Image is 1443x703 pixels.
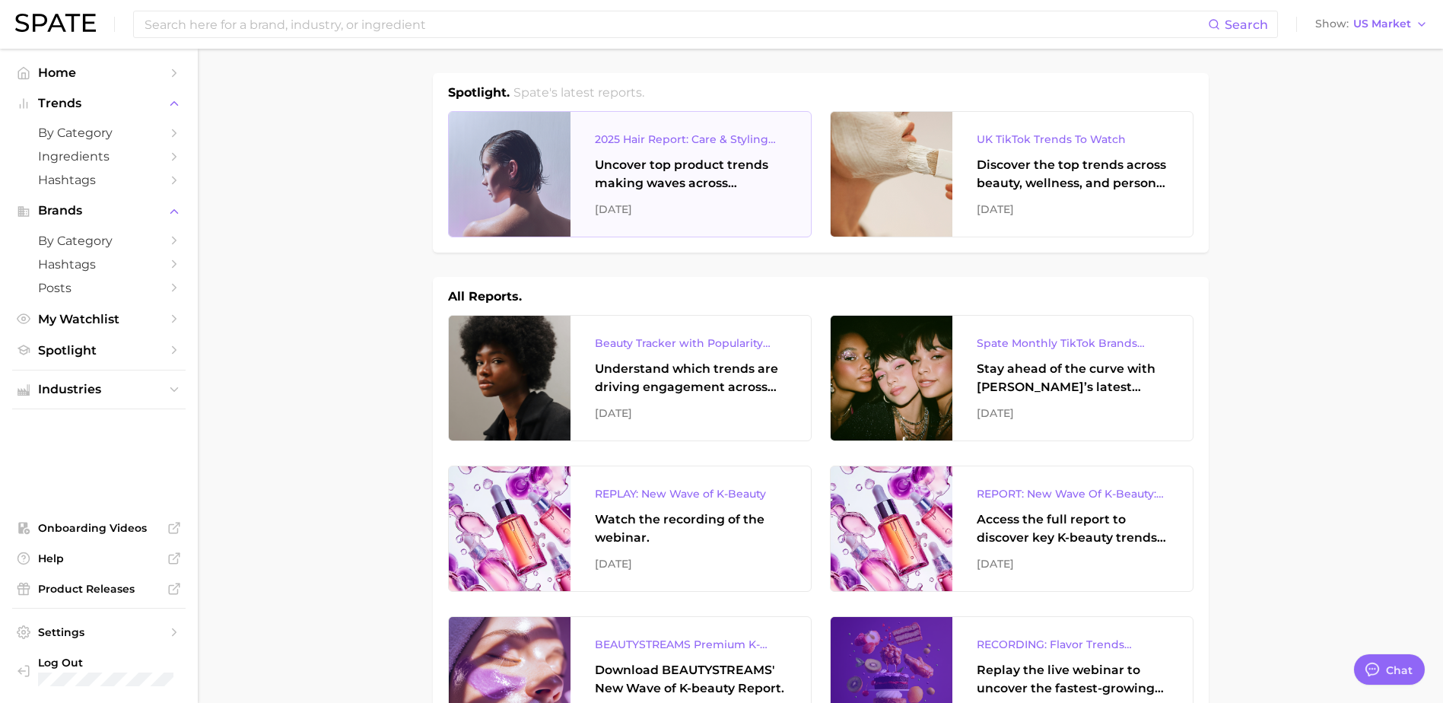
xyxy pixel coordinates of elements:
div: [DATE] [977,200,1168,218]
h1: All Reports. [448,288,522,306]
div: BEAUTYSTREAMS Premium K-beauty Trends Report [595,635,787,654]
a: Home [12,61,186,84]
button: Brands [12,199,186,222]
button: ShowUS Market [1311,14,1432,34]
div: Understand which trends are driving engagement across platforms in the skin, hair, makeup, and fr... [595,360,787,396]
span: Home [38,65,160,80]
a: REPORT: New Wave Of K-Beauty: [GEOGRAPHIC_DATA]’s Trending Innovations In Skincare & Color Cosmet... [830,466,1193,592]
a: Hashtags [12,253,186,276]
span: US Market [1353,20,1411,28]
div: [DATE] [595,200,787,218]
a: UK TikTok Trends To WatchDiscover the top trends across beauty, wellness, and personal care on Ti... [830,111,1193,237]
a: My Watchlist [12,307,186,331]
a: Spotlight [12,339,186,362]
a: Log out. Currently logged in with e-mail christine.kappner@mane.com. [12,651,186,691]
a: Hashtags [12,168,186,192]
span: Hashtags [38,173,160,187]
button: Industries [12,378,186,401]
div: 2025 Hair Report: Care & Styling Products [595,130,787,148]
img: SPATE [15,14,96,32]
h1: Spotlight. [448,84,510,102]
span: Ingredients [38,149,160,164]
div: Access the full report to discover key K-beauty trends influencing [DATE] beauty market [977,511,1168,547]
div: [DATE] [977,404,1168,422]
a: by Category [12,229,186,253]
div: Uncover top product trends making waves across platforms — along with key insights into benefits,... [595,156,787,192]
div: Stay ahead of the curve with [PERSON_NAME]’s latest monthly tracker, spotlighting the fastest-gro... [977,360,1168,396]
a: Spate Monthly TikTok Brands TrackerStay ahead of the curve with [PERSON_NAME]’s latest monthly tr... [830,315,1193,441]
div: [DATE] [977,555,1168,573]
div: REPORT: New Wave Of K-Beauty: [GEOGRAPHIC_DATA]’s Trending Innovations In Skincare & Color Cosmetics [977,485,1168,503]
a: REPLAY: New Wave of K-BeautyWatch the recording of the webinar.[DATE] [448,466,812,592]
span: Hashtags [38,257,160,272]
a: by Category [12,121,186,145]
div: RECORDING: Flavor Trends Decoded - What's New & What's Next According to TikTok & Google [977,635,1168,654]
div: Spate Monthly TikTok Brands Tracker [977,334,1168,352]
div: [DATE] [595,404,787,422]
span: Search [1225,17,1268,32]
h2: Spate's latest reports. [513,84,644,102]
div: Replay the live webinar to uncover the fastest-growing flavor trends and what they signal about e... [977,661,1168,698]
span: Show [1315,20,1349,28]
div: Download BEAUTYSTREAMS' New Wave of K-beauty Report. [595,661,787,698]
span: Product Releases [38,582,160,596]
span: My Watchlist [38,312,160,326]
div: Beauty Tracker with Popularity Index [595,334,787,352]
div: Watch the recording of the webinar. [595,511,787,547]
a: Help [12,547,186,570]
div: UK TikTok Trends To Watch [977,130,1168,148]
span: Posts [38,281,160,295]
a: Product Releases [12,577,186,600]
div: [DATE] [595,555,787,573]
span: Onboarding Videos [38,521,160,535]
a: Posts [12,276,186,300]
span: Settings [38,625,160,639]
button: Trends [12,92,186,115]
div: Discover the top trends across beauty, wellness, and personal care on TikTok [GEOGRAPHIC_DATA]. [977,156,1168,192]
span: Help [38,552,160,565]
a: Settings [12,621,186,644]
span: Trends [38,97,160,110]
span: Spotlight [38,343,160,358]
span: Industries [38,383,160,396]
input: Search here for a brand, industry, or ingredient [143,11,1208,37]
span: Brands [38,204,160,218]
span: by Category [38,126,160,140]
a: 2025 Hair Report: Care & Styling ProductsUncover top product trends making waves across platforms... [448,111,812,237]
div: REPLAY: New Wave of K-Beauty [595,485,787,503]
span: by Category [38,234,160,248]
a: Onboarding Videos [12,517,186,539]
a: Beauty Tracker with Popularity IndexUnderstand which trends are driving engagement across platfor... [448,315,812,441]
a: Ingredients [12,145,186,168]
span: Log Out [38,656,199,670]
